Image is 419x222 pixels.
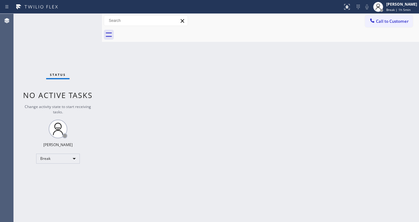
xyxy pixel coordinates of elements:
button: Call to Customer [365,15,413,27]
span: No active tasks [23,90,93,100]
span: Call to Customer [376,18,409,24]
span: Status [50,72,66,77]
span: Break | 1h 5min [386,7,411,12]
span: Change activity state to start receiving tasks. [25,104,91,115]
button: Mute [363,2,371,11]
div: [PERSON_NAME] [43,142,73,147]
div: Break [36,154,80,164]
div: [PERSON_NAME] [386,2,417,7]
input: Search [104,16,188,26]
